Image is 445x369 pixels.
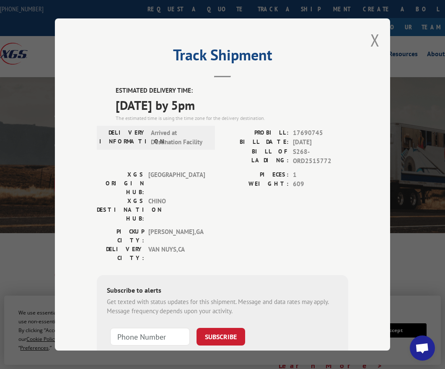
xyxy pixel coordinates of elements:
[197,328,245,346] button: SUBSCRIBE
[151,128,207,147] span: Arrived at Destination Facility
[293,128,348,138] span: 17690745
[293,179,348,189] span: 609
[148,227,205,245] span: [PERSON_NAME] , GA
[107,297,338,316] div: Get texted with status updates for this shipment. Message and data rates may apply. Message frequ...
[107,285,338,297] div: Subscribe to alerts
[410,335,435,361] div: Open chat
[148,245,205,262] span: VAN NUYS , CA
[99,128,147,147] label: DELIVERY INFORMATION:
[116,86,348,96] label: ESTIMATED DELIVERY TIME:
[293,147,348,166] span: S268-ORD2515772
[370,29,380,51] button: Close modal
[222,170,289,180] label: PIECES:
[97,227,144,245] label: PICKUP CITY:
[222,147,289,166] label: BILL OF LADING:
[293,170,348,180] span: 1
[293,138,348,147] span: [DATE]
[222,138,289,147] label: BILL DATE:
[97,170,144,197] label: XGS ORIGIN HUB:
[222,179,289,189] label: WEIGHT:
[97,245,144,262] label: DELIVERY CITY:
[116,114,348,122] div: The estimated time is using the time zone for the delivery destination.
[110,328,190,346] input: Phone Number
[148,197,205,223] span: CHINO
[222,128,289,138] label: PROBILL:
[97,197,144,223] label: XGS DESTINATION HUB:
[148,170,205,197] span: [GEOGRAPHIC_DATA]
[116,96,348,114] span: [DATE] by 5pm
[97,49,348,65] h2: Track Shipment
